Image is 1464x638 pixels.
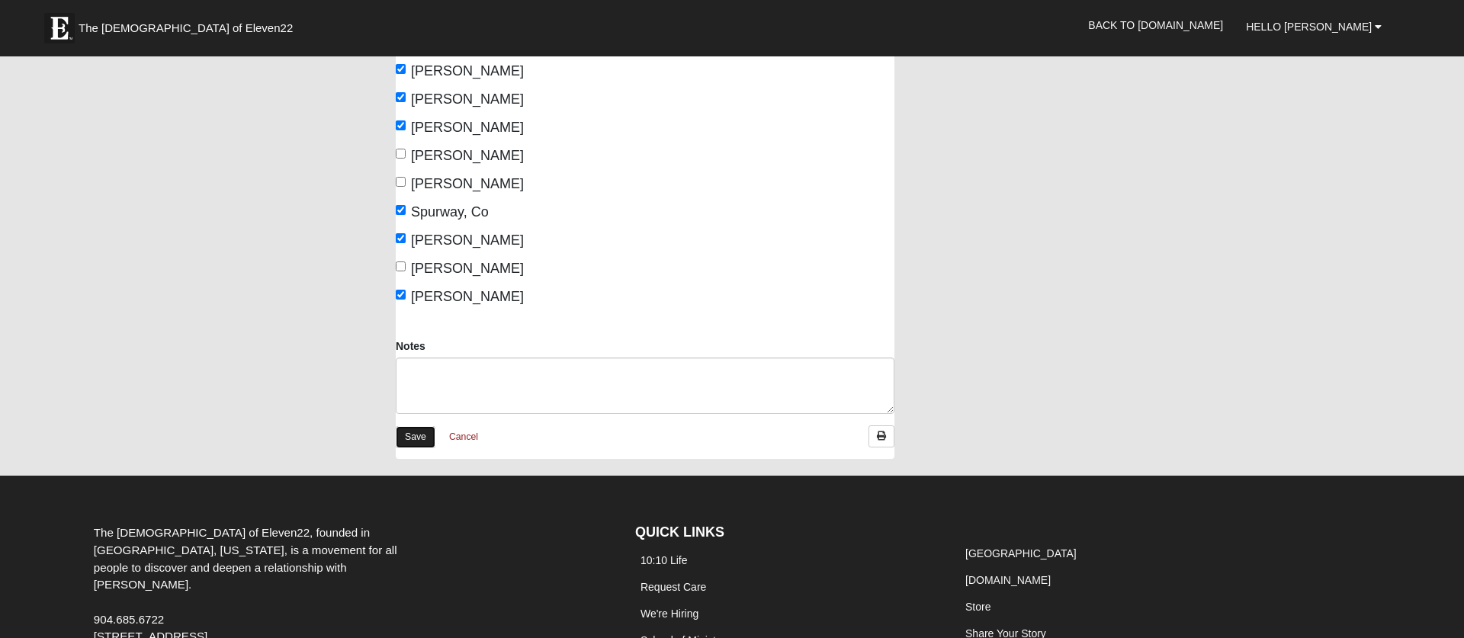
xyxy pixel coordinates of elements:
a: [GEOGRAPHIC_DATA] [965,547,1077,559]
input: [PERSON_NAME] [396,233,406,243]
a: Request Care [640,581,706,593]
input: [PERSON_NAME] [396,64,406,74]
input: [PERSON_NAME] [396,290,406,300]
span: [PERSON_NAME] [411,176,524,191]
input: Spurway, Co [396,205,406,215]
span: [PERSON_NAME] [411,261,524,276]
a: Cancel [439,425,488,449]
span: [PERSON_NAME] [411,289,524,304]
input: [PERSON_NAME] [396,92,406,102]
input: [PERSON_NAME] [396,149,406,159]
input: [PERSON_NAME] [396,261,406,271]
img: Eleven22 logo [44,13,75,43]
span: [PERSON_NAME] [411,91,524,107]
a: The [DEMOGRAPHIC_DATA] of Eleven22 [37,5,342,43]
input: [PERSON_NAME] [396,120,406,130]
span: [PERSON_NAME] [411,63,524,79]
a: Print Attendance Roster [868,425,894,447]
label: Notes [396,338,425,354]
a: Store [965,601,990,613]
a: Save [396,426,435,448]
h4: QUICK LINKS [635,524,937,541]
a: We're Hiring [640,608,698,620]
a: [DOMAIN_NAME] [965,574,1051,586]
span: Spurway, Co [411,204,489,220]
span: [PERSON_NAME] [411,120,524,135]
span: [PERSON_NAME] [411,232,524,248]
input: [PERSON_NAME] [396,177,406,187]
span: The [DEMOGRAPHIC_DATA] of Eleven22 [79,21,293,36]
span: Hello [PERSON_NAME] [1246,21,1372,33]
span: [PERSON_NAME] [411,148,524,163]
a: Hello [PERSON_NAME] [1234,8,1393,46]
a: 10:10 Life [640,554,688,566]
a: Back to [DOMAIN_NAME] [1077,6,1234,44]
